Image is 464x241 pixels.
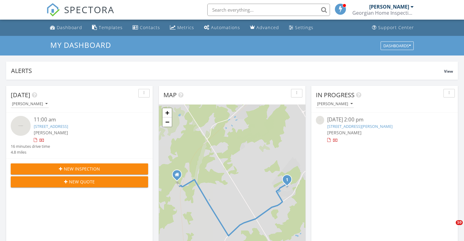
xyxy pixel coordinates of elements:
a: Contacts [130,22,163,33]
iframe: Intercom live chat [443,220,458,235]
i: 1 [286,178,288,182]
div: [PERSON_NAME] [317,102,353,106]
a: Zoom out [163,117,172,127]
a: Automations (Basic) [201,22,243,33]
div: Alerts [11,67,444,75]
div: Metrics [177,25,194,30]
span: In Progress [316,91,355,99]
div: Templates [99,25,123,30]
a: 11:00 am [STREET_ADDRESS] [PERSON_NAME] 16 minutes drive time 4.8 miles [11,116,148,155]
button: [PERSON_NAME] [11,100,49,108]
img: streetview [11,116,31,136]
div: 16 minutes drive time [11,143,50,149]
div: Dashboards [383,44,411,48]
div: Support Center [378,25,414,30]
a: Advanced [247,22,282,33]
a: Support Center [370,22,416,33]
button: New Inspection [11,163,148,174]
a: Zoom in [163,108,172,117]
div: Settings [295,25,313,30]
a: [STREET_ADDRESS] [34,124,68,129]
a: Dashboard [48,22,85,33]
div: Contacts [140,25,160,30]
a: [DATE] 2:00 pm [STREET_ADDRESS][PERSON_NAME] [PERSON_NAME] [316,116,453,143]
span: [DATE] [11,91,30,99]
a: Metrics [167,22,197,33]
div: [PERSON_NAME] [12,102,48,106]
div: 2854 Old Orchard Road , Utopia ON L0M 1T2 [177,174,181,178]
input: Search everything... [207,4,330,16]
a: Templates [90,22,125,33]
a: [STREET_ADDRESS][PERSON_NAME] [327,124,393,129]
span: [PERSON_NAME] [327,130,362,136]
div: [PERSON_NAME] [369,4,409,10]
span: SPECTORA [64,3,114,16]
a: SPECTORA [46,8,114,21]
span: New Inspection [64,166,100,172]
span: View [444,69,453,74]
div: 4.8 miles [11,149,50,155]
div: [DATE] 2:00 pm [327,116,442,124]
span: [PERSON_NAME] [34,130,68,136]
button: New Quote [11,176,148,187]
div: 11:00 am [34,116,137,124]
span: 10 [456,220,463,225]
div: Advanced [256,25,279,30]
div: Automations [211,25,240,30]
span: New Quote [69,178,95,185]
button: Dashboards [381,41,414,50]
img: streetview [316,116,324,124]
img: The Best Home Inspection Software - Spectora [46,3,60,17]
a: Settings [286,22,316,33]
span: Map [163,91,177,99]
button: [PERSON_NAME] [316,100,354,108]
div: Georgian Home Inspection [352,10,414,16]
div: Dashboard [57,25,82,30]
span: My Dashboard [50,40,111,50]
div: 75 Redmond Cres, Springwater, ON L9X 1Z8 [287,179,291,183]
